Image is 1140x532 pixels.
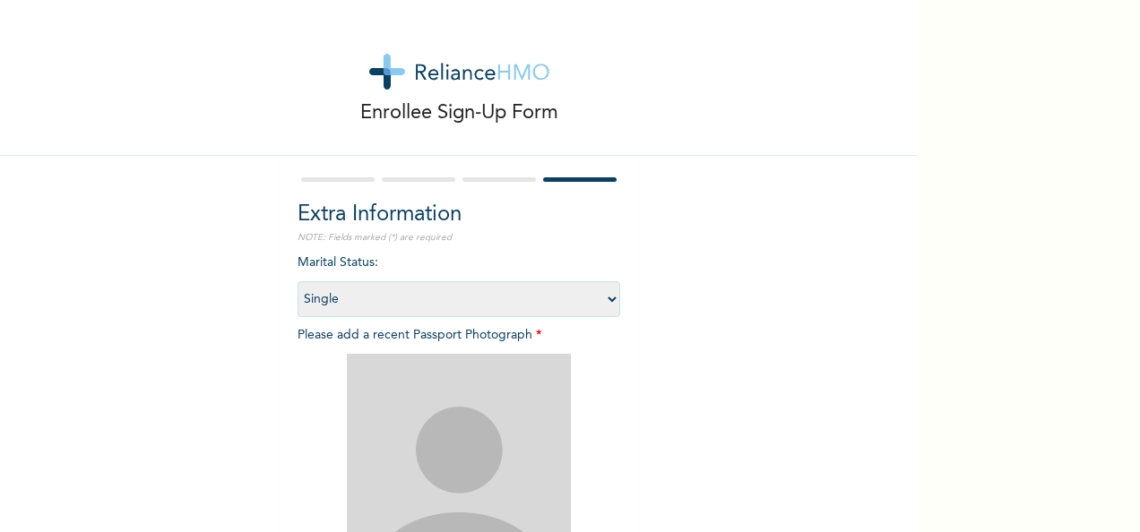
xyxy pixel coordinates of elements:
h2: Extra Information [298,199,620,231]
img: logo [369,54,549,90]
span: Marital Status : [298,256,620,305]
p: NOTE: Fields marked (*) are required [298,231,620,245]
p: Enrollee Sign-Up Form [360,99,558,128]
